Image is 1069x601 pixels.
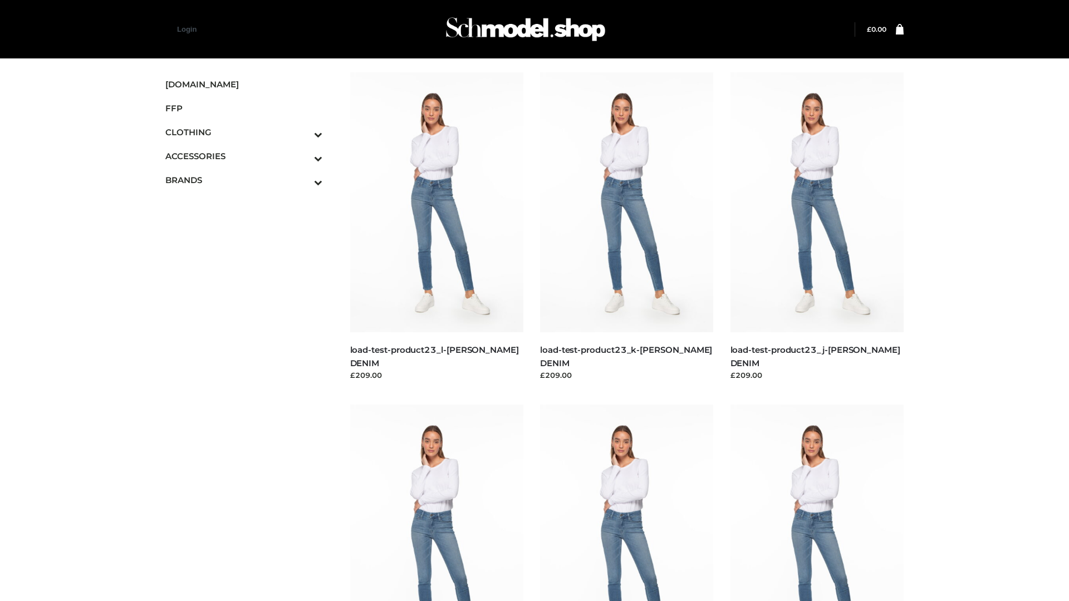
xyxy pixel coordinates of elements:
a: CLOTHINGToggle Submenu [165,120,322,144]
span: £ [867,25,871,33]
a: FFP [165,96,322,120]
span: FFP [165,102,322,115]
a: ACCESSORIESToggle Submenu [165,144,322,168]
div: £209.00 [730,370,904,381]
div: £209.00 [350,370,524,381]
img: Schmodel Admin 964 [442,7,609,51]
a: load-test-product23_k-[PERSON_NAME] DENIM [540,344,712,368]
button: Toggle Submenu [283,168,322,192]
a: load-test-product23_l-[PERSON_NAME] DENIM [350,344,519,368]
a: £0.00 [867,25,886,33]
button: Toggle Submenu [283,120,322,144]
a: [DOMAIN_NAME] [165,72,322,96]
bdi: 0.00 [867,25,886,33]
a: load-test-product23_j-[PERSON_NAME] DENIM [730,344,900,368]
span: ACCESSORIES [165,150,322,162]
span: CLOTHING [165,126,322,139]
button: Toggle Submenu [283,144,322,168]
span: [DOMAIN_NAME] [165,78,322,91]
a: Login [177,25,197,33]
span: BRANDS [165,174,322,186]
a: BRANDSToggle Submenu [165,168,322,192]
div: £209.00 [540,370,714,381]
